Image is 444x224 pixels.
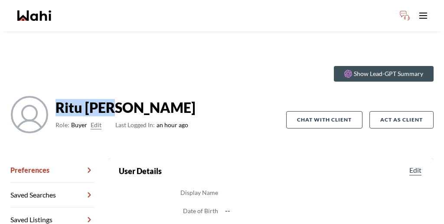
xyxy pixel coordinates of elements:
a: Preferences [10,158,95,183]
p: Show Lead-GPT Summary [354,69,423,78]
dt: Display Name [180,188,218,198]
span: Role: [55,120,69,130]
button: Show Lead-GPT Summary [334,66,434,82]
a: Wahi homepage [17,10,51,21]
span: Buyer [71,120,87,130]
button: Chat with client [286,111,362,128]
button: Edit [408,165,423,175]
span: Last Logged In: [115,121,155,128]
dd: -- [225,205,423,216]
button: Act as Client [369,111,434,128]
span: an hour ago [115,120,188,130]
strong: Ritu [PERSON_NAME] [55,99,196,116]
dt: Date of Birth [183,206,218,216]
button: Edit [91,120,101,130]
button: Toggle open navigation menu [415,7,432,24]
h2: User Details [119,165,162,177]
a: Saved Searches [10,183,95,208]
